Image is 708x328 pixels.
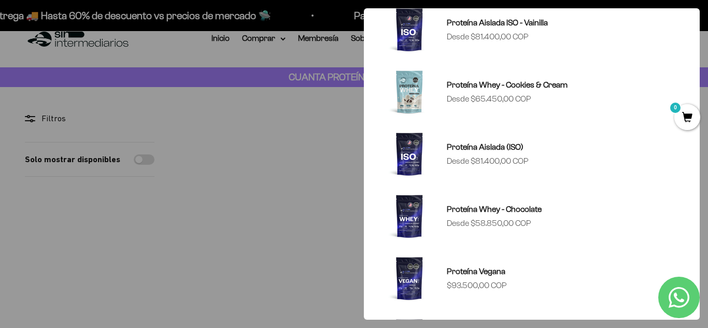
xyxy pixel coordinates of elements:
sale-price: Desde $65.450,00 COP [447,92,531,106]
span: Proteína Aislada (ISO) [447,142,523,151]
a: Proteína Aislada (ISO) Desde $81.400,00 COP [385,129,679,179]
span: Proteína Aislada ISO - Vainilla [447,18,548,27]
a: Proteína Vegana $93.500,00 COP [385,253,679,303]
span: Proteína Whey - Cookies & Cream [447,80,568,89]
a: Proteína Aislada ISO - Vainilla Desde $81.400,00 COP [385,5,679,54]
a: 0 [674,112,700,124]
sale-price: Desde $81.400,00 COP [447,154,529,168]
a: Proteína Whey - Cookies & Cream Desde $65.450,00 COP [385,67,679,117]
a: Proteína Whey - Chocolate Desde $58.850,00 COP [385,191,679,241]
span: Proteína Whey - Chocolate [447,205,542,213]
img: Proteína Whey - Cookies & Cream [385,67,434,117]
sale-price: Desde $58.850,00 COP [447,217,531,230]
sale-price: $93.500,00 COP [447,279,507,292]
img: Proteína Aislada ISO - Vainilla [385,5,434,54]
span: Proteína Vegana [447,267,505,276]
img: Proteína Aislada (ISO) [385,129,434,179]
sale-price: Desde $81.400,00 COP [447,30,529,44]
mark: 0 [669,102,682,114]
img: Proteína Whey - Chocolate [385,191,434,241]
img: Proteína Vegana [385,253,434,303]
